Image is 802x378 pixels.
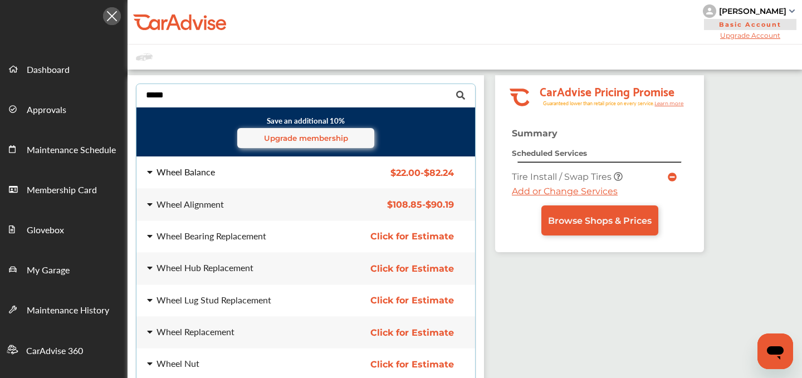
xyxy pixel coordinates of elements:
span: Click for Estimate [370,232,454,242]
small: Save an additional 10% [145,115,467,148]
div: Wheel Alignment [157,200,224,209]
span: Click for Estimate [370,295,454,306]
img: knH8PDtVvWoAbQRylUukY18CTiRevjo20fAtgn5MLBQj4uumYvk2MzTtcAIzfGAtb1XOLVMAvhLuqoNAbL4reqehy0jehNKdM... [703,4,716,18]
tspan: CarAdvise Pricing Promise [540,81,674,101]
span: Membership Card [27,183,97,198]
a: My Garage [1,249,127,289]
iframe: Button to launch messaging window [757,333,793,369]
img: sCxJUJ+qAmfqhQGDUl18vwLg4ZYJ6CxN7XmbOMBAAAAAElFTkSuQmCC [789,9,795,13]
strong: Summary [512,128,558,139]
div: Wheel Hub Replacement [157,263,253,272]
span: Upgrade Account [703,31,798,40]
div: Wheel Lug Stud Replacement [157,296,271,305]
a: Membership Card [1,169,127,209]
span: Click for Estimate [370,263,454,274]
span: CarAdvise 360 [26,344,83,359]
a: Maintenance History [1,289,127,329]
span: Click for Estimate [370,359,454,370]
div: Wheel Replacement [157,327,234,336]
a: Maintenance Schedule [1,129,127,169]
span: Glovebox [27,223,64,238]
span: $22.00 - $82.24 [390,168,454,178]
strong: Scheduled Services [512,149,587,158]
a: Dashboard [1,48,127,89]
div: Wheel Nut [157,360,199,369]
img: placeholder_car.fcab19be.svg [136,50,153,64]
span: My Garage [27,263,70,278]
span: Browse Shops & Prices [548,215,652,226]
img: Icon.5fd9dcc7.svg [103,7,121,25]
div: [PERSON_NAME] [719,6,786,16]
div: Wheel Bearing Replacement [157,232,266,240]
span: Upgrade membership [264,134,348,143]
a: Upgrade membership [237,128,374,148]
tspan: Guaranteed lower than retail price on every service. [543,100,654,107]
span: Tire Install / Swap Tires [512,171,614,182]
div: Wheel Balance [157,168,215,176]
a: Approvals [1,89,127,129]
tspan: Learn more [654,100,684,106]
span: Basic Account [704,19,796,30]
span: Approvals [27,103,66,117]
span: Maintenance Schedule [27,143,116,158]
span: Dashboard [27,63,70,77]
a: Browse Shops & Prices [541,205,658,235]
span: $108.85 - $90.19 [387,199,454,210]
a: Add or Change Services [512,186,618,197]
span: Click for Estimate [370,327,454,338]
a: Glovebox [1,209,127,249]
span: Maintenance History [27,303,109,318]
